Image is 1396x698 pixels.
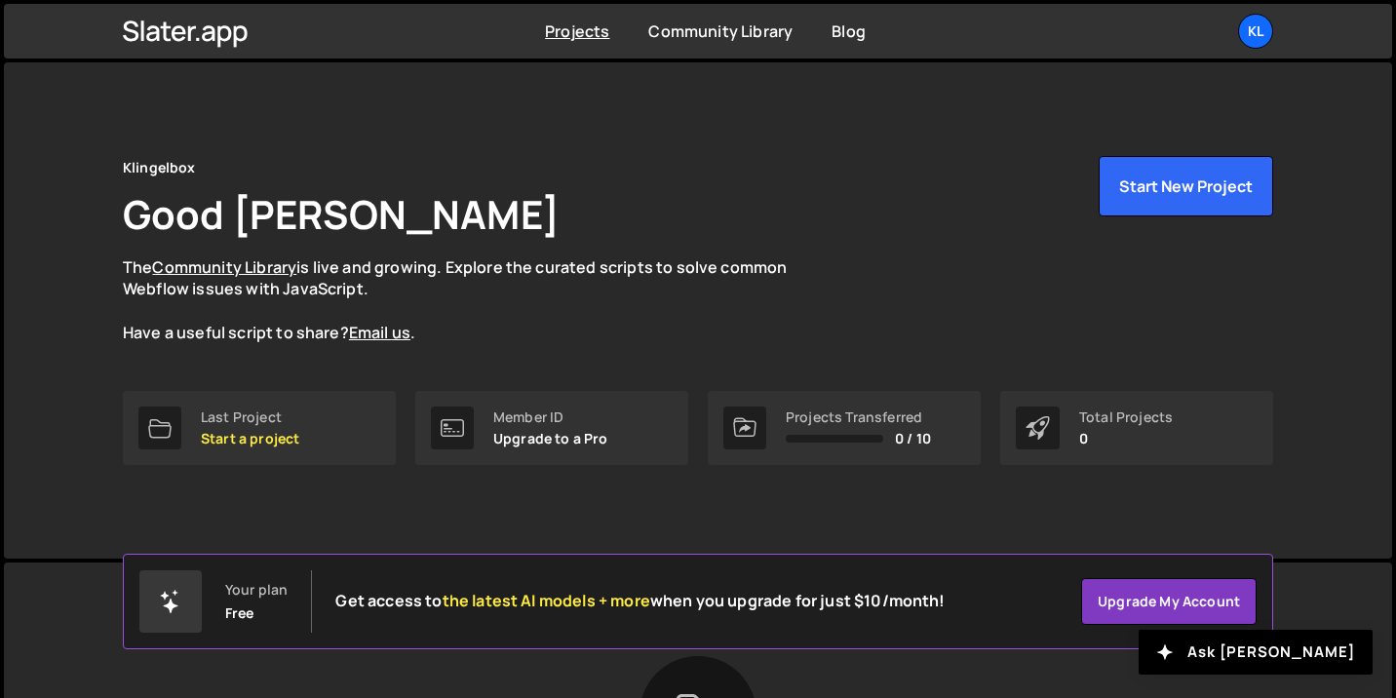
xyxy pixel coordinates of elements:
[1099,156,1273,216] button: Start New Project
[123,391,396,465] a: Last Project Start a project
[1139,630,1373,675] button: Ask [PERSON_NAME]
[201,431,299,446] p: Start a project
[1079,431,1173,446] p: 0
[895,431,931,446] span: 0 / 10
[832,20,866,42] a: Blog
[349,322,410,343] a: Email us
[152,256,296,278] a: Community Library
[335,592,945,610] h2: Get access to when you upgrade for just $10/month!
[493,431,608,446] p: Upgrade to a Pro
[443,590,650,611] span: the latest AI models + more
[123,187,560,241] h1: Good [PERSON_NAME]
[123,256,825,344] p: The is live and growing. Explore the curated scripts to solve common Webflow issues with JavaScri...
[1079,409,1173,425] div: Total Projects
[1238,14,1273,49] a: Kl
[1081,578,1257,625] a: Upgrade my account
[123,156,196,179] div: Klingelbox
[545,20,609,42] a: Projects
[225,605,254,621] div: Free
[493,409,608,425] div: Member ID
[201,409,299,425] div: Last Project
[225,582,288,598] div: Your plan
[648,20,793,42] a: Community Library
[786,409,931,425] div: Projects Transferred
